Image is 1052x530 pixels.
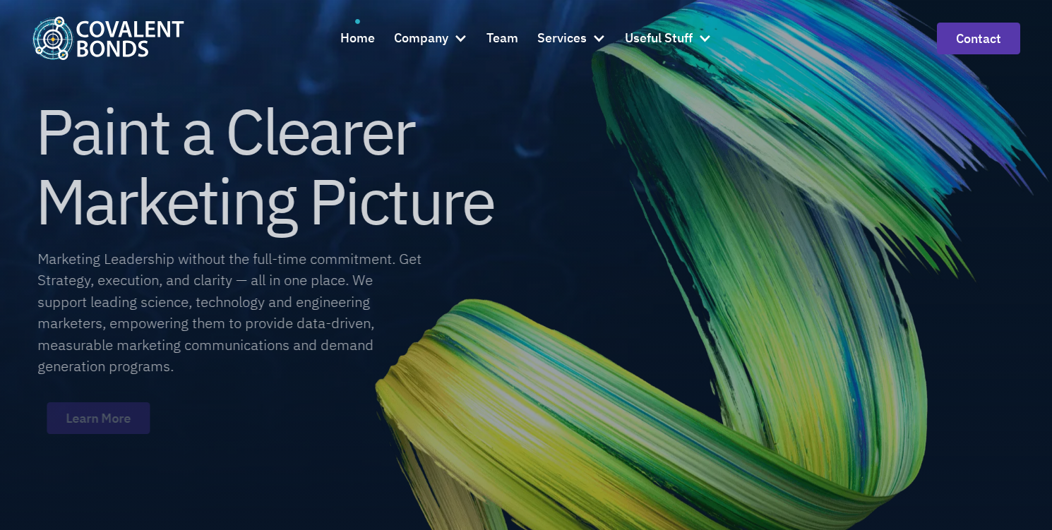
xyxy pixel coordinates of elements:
a: home [32,16,184,59]
div: Marketing Leadership without the full-time commitment. Get Strategy, execution, and clarity — all... [37,248,424,377]
div: Services [537,19,606,57]
a: Team [486,19,518,57]
a: Home [340,19,375,57]
a: Learn More [47,402,150,434]
div: Useful Stuff [625,28,693,49]
div: Home [340,28,375,49]
div: Company [394,19,467,57]
div: Company [394,28,448,49]
img: Covalent Bonds White / Teal Logo [32,16,184,59]
h1: Paint a Clearer Marketing Picture [35,96,494,236]
div: Team [486,28,518,49]
div: Services [537,28,587,49]
a: contact [937,23,1020,54]
div: Useful Stuff [625,19,712,57]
